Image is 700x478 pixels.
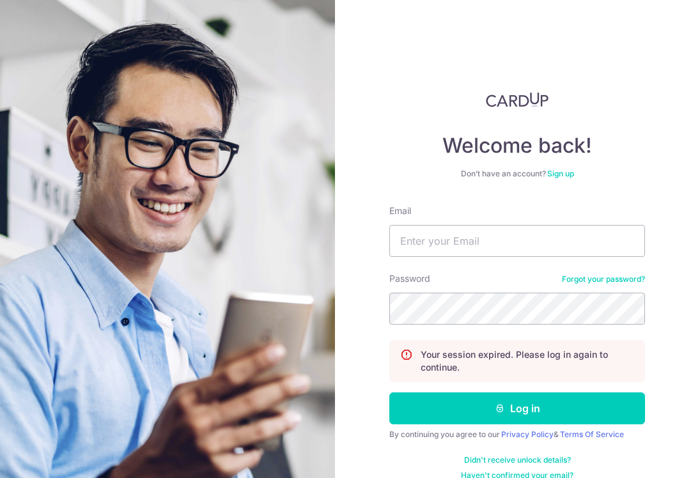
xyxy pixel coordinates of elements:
img: CardUp Logo [486,92,548,107]
a: Didn't receive unlock details? [464,455,571,465]
button: Log in [389,392,645,424]
a: Privacy Policy [501,429,554,439]
label: Email [389,204,411,217]
h4: Welcome back! [389,133,645,158]
label: Password [389,272,430,285]
div: By continuing you agree to our & [389,429,645,440]
a: Forgot your password? [562,274,645,284]
input: Enter your Email [389,225,645,257]
p: Your session expired. Please log in again to continue. [421,348,634,374]
a: Terms Of Service [560,429,624,439]
a: Sign up [547,169,574,178]
div: Don’t have an account? [389,169,645,179]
